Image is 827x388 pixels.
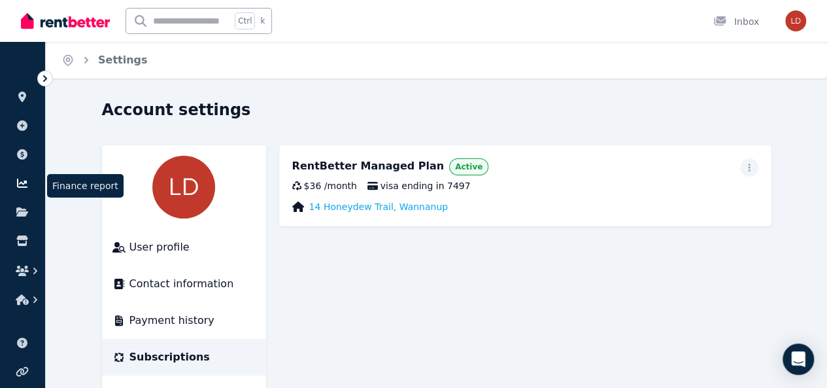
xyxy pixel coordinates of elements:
[292,179,357,192] div: $36 / month
[129,276,234,292] span: Contact information
[129,313,214,328] span: Payment history
[152,156,215,219] img: Louise Daly
[112,239,256,255] a: User profile
[129,239,190,255] span: User profile
[309,200,448,213] a: 14 Honeydew Trail, Wannanup
[713,15,759,28] div: Inbox
[102,99,251,120] h1: Account settings
[112,349,256,365] a: Subscriptions
[112,276,256,292] a: Contact information
[46,42,163,79] nav: Breadcrumb
[47,174,124,198] span: Finance report
[367,179,471,192] span: visa ending in 7497
[129,349,210,365] span: Subscriptions
[260,16,265,26] span: k
[112,313,256,328] a: Payment history
[783,344,814,375] div: Open Intercom Messenger
[98,54,148,66] a: Settings
[785,10,806,31] img: Louise Daly
[292,158,445,175] div: RentBetter Managed Plan
[235,12,255,29] span: Ctrl
[21,11,110,31] img: RentBetter
[455,162,482,172] span: Active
